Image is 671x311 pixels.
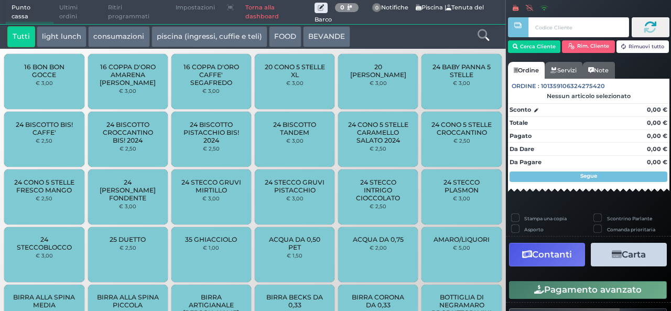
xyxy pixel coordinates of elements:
[88,26,149,47] button: consumazioni
[102,1,170,24] span: Ritiri programmati
[508,92,669,100] div: Nessun articolo selezionato
[303,26,350,47] button: BEVANDE
[96,63,159,87] span: 16 COPPA D'ORO AMARENA [PERSON_NAME]
[453,244,470,251] small: € 5,00
[647,145,667,153] strong: 0,00 €
[453,137,470,144] small: € 2,50
[240,1,315,24] a: Torna alla dashboard
[510,119,528,126] strong: Totale
[370,244,387,251] small: € 2,00
[647,158,667,166] strong: 0,00 €
[96,178,159,202] span: 24 [PERSON_NAME] FONDENTE
[151,26,267,47] button: piscina (ingressi, cuffie e teli)
[453,195,470,201] small: € 3,00
[286,137,304,144] small: € 3,00
[453,80,470,86] small: € 3,00
[36,195,52,201] small: € 2,50
[13,121,75,136] span: 24 BISCOTTO BIS! CAFFE'
[582,62,614,79] a: Note
[185,235,237,243] span: 35 GHIACCIOLO
[372,3,382,13] span: 0
[430,178,493,194] span: 24 STECCO PLASMON
[37,26,86,47] button: light lunch
[510,145,534,153] strong: Da Dare
[13,293,75,309] span: BIRRA ALLA SPINA MEDIA
[347,63,409,79] span: 20 [PERSON_NAME]
[264,121,326,136] span: 24 BISCOTTO TANDEM
[120,244,136,251] small: € 2,50
[286,195,304,201] small: € 3,00
[269,26,301,47] button: FOOD
[180,121,243,144] span: 24 BISCOTTO PISTACCHIO BIS! 2024
[119,88,136,94] small: € 3,00
[510,132,532,140] strong: Pagato
[264,63,326,79] span: 20 CONO 5 STELLE XL
[13,235,75,251] span: 24 STECCOBLOCCO
[110,235,146,243] span: 25 DUETTO
[508,62,545,79] a: Ordine
[370,203,386,209] small: € 2,50
[580,173,597,179] strong: Segue
[370,80,387,86] small: € 3,00
[647,106,667,113] strong: 0,00 €
[616,40,669,53] button: Rimuovi tutto
[119,203,136,209] small: € 3,00
[510,105,531,114] strong: Sconto
[13,178,75,194] span: 24 CONO 5 STELLE FRESCO MANGO
[120,145,136,152] small: € 2,50
[430,121,493,136] span: 24 CONO 5 STELLE CROCCANTINO
[264,178,326,194] span: 24 STECCO GRUVI PISTACCHIO
[528,17,629,37] input: Codice Cliente
[512,82,539,91] span: Ordine :
[287,252,302,259] small: € 1,50
[509,281,667,299] button: Pagamento avanzato
[340,4,344,11] b: 0
[96,293,159,309] span: BIRRA ALLA SPINA PICCOLA
[13,63,75,79] span: 16 BON BON GOCCE
[264,293,326,309] span: BIRRA BECKS DA 0,33
[509,243,585,266] button: Contanti
[203,244,219,251] small: € 1,00
[96,121,159,144] span: 24 BISCOTTO CROCCANTINO BIS! 2024
[286,80,304,86] small: € 3,00
[510,158,542,166] strong: Da Pagare
[36,137,52,144] small: € 2,50
[430,63,493,79] span: 24 BABY PANNA 5 STELLE
[353,235,404,243] span: ACQUA DA 0,75
[562,40,615,53] button: Rim. Cliente
[203,145,220,152] small: € 2,50
[434,235,490,243] span: AMARO/LIQUORI
[36,80,53,86] small: € 3,00
[6,1,54,24] span: Punto cassa
[647,119,667,126] strong: 0,00 €
[180,63,243,87] span: 16 COPPA D'ORO CAFFE' SEGAFREDO
[524,215,567,222] label: Stampa una copia
[370,145,386,152] small: € 2,50
[170,1,221,15] span: Impostazioni
[180,178,243,194] span: 24 STECCO GRUVI MIRTILLO
[545,62,582,79] a: Servizi
[264,235,326,251] span: ACQUA DA 0,50 PET
[524,226,544,233] label: Asporto
[647,132,667,140] strong: 0,00 €
[347,178,409,202] span: 24 STECCO INTRIGO CIOCCOLATO
[53,1,102,24] span: Ultimi ordini
[347,121,409,144] span: 24 CONO 5 STELLE CARAMELLO SALATO 2024
[607,226,655,233] label: Comanda prioritaria
[607,215,652,222] label: Scontrino Parlante
[541,82,605,91] span: 101359106324275420
[508,40,561,53] button: Cerca Cliente
[202,195,220,201] small: € 3,00
[202,88,220,94] small: € 3,00
[591,243,667,266] button: Carta
[7,26,35,47] button: Tutti
[36,252,53,259] small: € 3,00
[347,293,409,309] span: BIRRA CORONA DA 0,33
